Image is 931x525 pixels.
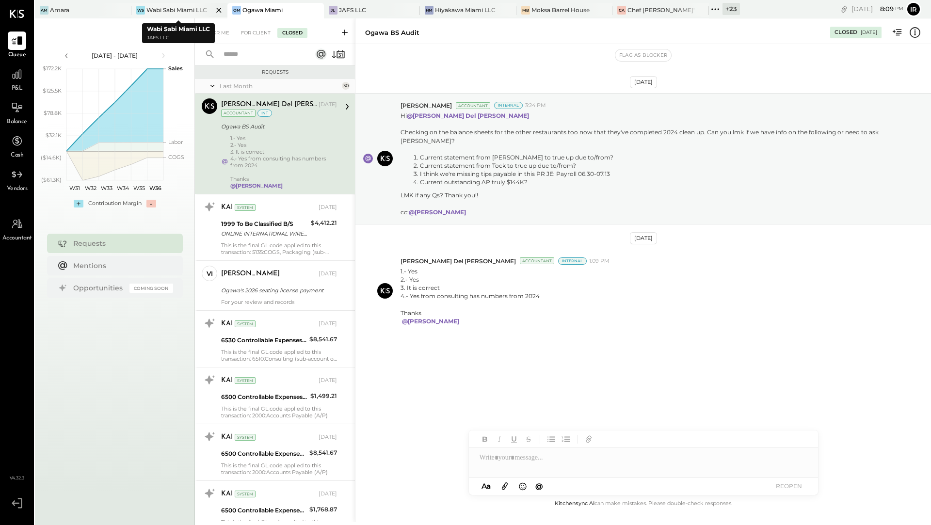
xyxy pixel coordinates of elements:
button: REOPEN [770,479,808,493]
span: 1:09 PM [589,257,610,265]
button: Ir [906,1,921,17]
div: $8,541.67 [309,334,337,344]
div: Am [40,6,48,15]
div: [PERSON_NAME] Del [PERSON_NAME] [221,100,317,110]
div: 6500 Controllable Expenses:General & Administrative Expenses [221,449,306,459]
b: Wabi Sabi Miami LLC [147,25,210,32]
li: Current statement from [PERSON_NAME] to true up due to/from? [420,153,897,161]
button: Underline [508,433,520,445]
span: [PERSON_NAME] Del [PERSON_NAME] [401,257,516,265]
div: 1.- Yes [230,135,337,189]
div: + 23 [722,3,740,15]
div: 6500 Controllable Expenses:General & Administrative Expenses [221,506,306,515]
text: W36 [149,185,161,191]
span: 3:24 PM [525,102,546,110]
div: This is the final GL code applied to this transaction: 2000:Accounts Payable (A/P) [221,462,337,476]
div: 2.- Yes [230,142,337,148]
button: @ [532,480,546,492]
div: 1999 To Be Classified B/S [221,219,308,229]
div: Ogawa BS Audit [221,122,334,131]
div: HM [425,6,433,15]
div: This is the final GL code applied to this transaction: 5135:COGS, Packaging (sub-account of Cost ... [221,242,337,255]
div: Ogawa's 2026 seating license payment [221,286,334,295]
div: ONLINE INTERNATIONAL WIRE TRANSFER A/C: BCHASSGSGXXX NG REF: 225445771001027772 INVOICE PAYMENT T... [221,229,308,239]
li: Current outstanding AP truly $144K? [420,178,897,186]
div: + [74,200,83,207]
div: System [235,377,256,384]
div: 2.- Yes [401,275,540,284]
div: Mentions [73,261,168,270]
div: Internal [494,102,523,109]
a: Cash [0,132,33,160]
div: Closed [277,28,307,38]
strong: @[PERSON_NAME] Del [PERSON_NAME] [407,112,529,119]
div: This is the final GL code applied to this transaction: 6510:Consulting (sub-account of Controllab... [221,349,337,362]
text: COGS [168,154,184,160]
div: 6500 Controllable Expenses:General & Administrative Expenses [221,392,307,402]
text: Labor [168,139,183,145]
div: Thanks [401,309,540,317]
button: Ordered List [560,433,572,445]
span: Accountant [2,234,32,243]
div: $1,499.21 [310,391,337,401]
text: W32 [85,185,96,191]
text: W31 [69,185,80,191]
text: $32.1K [46,132,62,139]
div: KAI [221,489,233,499]
p: 1.- Yes [401,267,540,325]
div: JAFS LLC [339,6,366,14]
span: Vendors [7,185,28,193]
div: 3. It is correct [401,284,540,292]
div: [DATE] [319,320,337,328]
div: KAI [221,203,233,212]
span: [PERSON_NAME] [401,101,452,110]
div: KAI [221,432,233,442]
div: Opportunities [73,283,125,293]
div: copy link [839,4,849,14]
div: Contribution Margin [88,200,142,207]
div: This is the final GL code applied to this transaction: 2000:Accounts Payable (A/P) [221,405,337,419]
a: Vendors [0,165,33,193]
div: 4.- Yes from consulting has numbers from 2024 [230,155,337,169]
text: $172.2K [43,65,62,72]
div: Chef [PERSON_NAME]'s Vineyard Restaurant [627,6,694,14]
a: Accountant [0,215,33,243]
div: KAI [221,319,233,329]
button: Aa [479,481,494,492]
p: Hi [401,111,897,216]
div: [DATE] - [DATE] [74,51,156,60]
div: [DATE] [319,433,337,441]
div: [DATE] [851,4,903,14]
div: 4.- Yes from consulting has numbers from 2024 [401,292,540,300]
div: Ogawa BS Audit [365,28,419,37]
div: Ogawa Miami [242,6,283,14]
div: [DATE] [319,204,337,211]
div: For your review and records [221,299,337,305]
div: Coming Soon [129,284,173,293]
button: Add URL [582,433,595,445]
div: [DATE] [630,232,657,244]
button: Flag as Blocker [615,49,671,61]
div: OM [232,6,241,15]
div: Thanks [230,175,337,182]
div: [DATE] [319,101,337,109]
li: Current statement from Tock to true up due to/from? [420,161,897,170]
text: $78.8K [44,110,62,116]
div: vi [207,269,213,278]
div: $1,768.87 [309,505,337,514]
div: Checking on the balance sheets for the other restaurants too now that they've completed 2024 clea... [401,128,897,144]
div: 30 [342,82,350,90]
div: Wabi Sabi Miami LLC [146,6,207,14]
span: Queue [8,51,26,60]
div: WS [136,6,145,15]
button: Italic [493,433,506,445]
div: - [146,200,156,207]
div: System [235,204,256,211]
button: Unordered List [545,433,558,445]
a: P&L [0,65,33,93]
div: System [235,320,256,327]
span: a [486,481,491,491]
div: [DATE] [319,377,337,384]
li: I think we're missing tips payable in this PR JE: Payroll 06.30-07.13 [420,170,897,178]
span: @ [535,481,543,491]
